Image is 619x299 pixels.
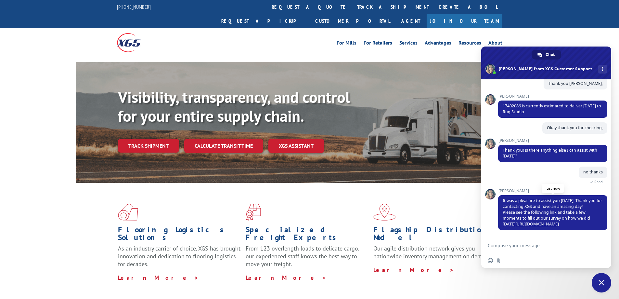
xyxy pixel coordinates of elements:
a: Join Our Team [427,14,502,28]
span: Thank you! Is there anything else I can assist with [DATE]? [503,147,597,159]
span: It was a pleasure to assist you [DATE]. Thank you for contacting XGS and have an amazing day! Ple... [503,198,602,227]
a: [URL][DOMAIN_NAME] [515,221,559,227]
a: About [488,40,502,48]
span: no thanks [583,169,603,175]
span: [PERSON_NAME] [498,189,607,193]
a: Chat [532,50,561,60]
a: Learn More > [246,274,327,281]
h1: Specialized Freight Experts [246,226,368,245]
span: [PERSON_NAME] [498,138,607,143]
a: Learn More > [373,266,454,274]
img: xgs-icon-flagship-distribution-model-red [373,204,396,221]
img: xgs-icon-total-supply-chain-intelligence-red [118,204,138,221]
a: Close chat [592,273,611,292]
span: Chat [546,50,555,60]
span: Okay thank you for checking, [547,125,603,130]
a: [PHONE_NUMBER] [117,4,151,10]
span: [PERSON_NAME] [498,94,607,99]
span: Thank you [PERSON_NAME], [548,81,603,86]
span: Send a file [496,258,501,263]
h1: Flooring Logistics Solutions [118,226,241,245]
a: For Retailers [364,40,392,48]
a: Customer Portal [310,14,395,28]
span: Insert an emoji [488,258,493,263]
a: Request a pickup [216,14,310,28]
a: Calculate transit time [184,139,263,153]
p: From 123 overlength loads to delicate cargo, our experienced staff knows the best way to move you... [246,245,368,274]
span: Read [594,180,603,184]
a: For Mills [337,40,356,48]
a: XGS ASSISTANT [268,139,324,153]
a: Learn More > [118,274,199,281]
a: Track shipment [118,139,179,153]
a: Advantages [425,40,451,48]
span: 17402086 is currently estimated to deliver [DATE] to Rug Studio [503,103,601,115]
b: Visibility, transparency, and control for your entire supply chain. [118,87,350,126]
textarea: Compose your message... [488,237,592,253]
span: As an industry carrier of choice, XGS has brought innovation and dedication to flooring logistics... [118,245,240,268]
a: Agent [395,14,427,28]
a: Services [399,40,418,48]
h1: Flagship Distribution Model [373,226,496,245]
img: xgs-icon-focused-on-flooring-red [246,204,261,221]
span: Our agile distribution network gives you nationwide inventory management on demand. [373,245,493,260]
a: Resources [458,40,481,48]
